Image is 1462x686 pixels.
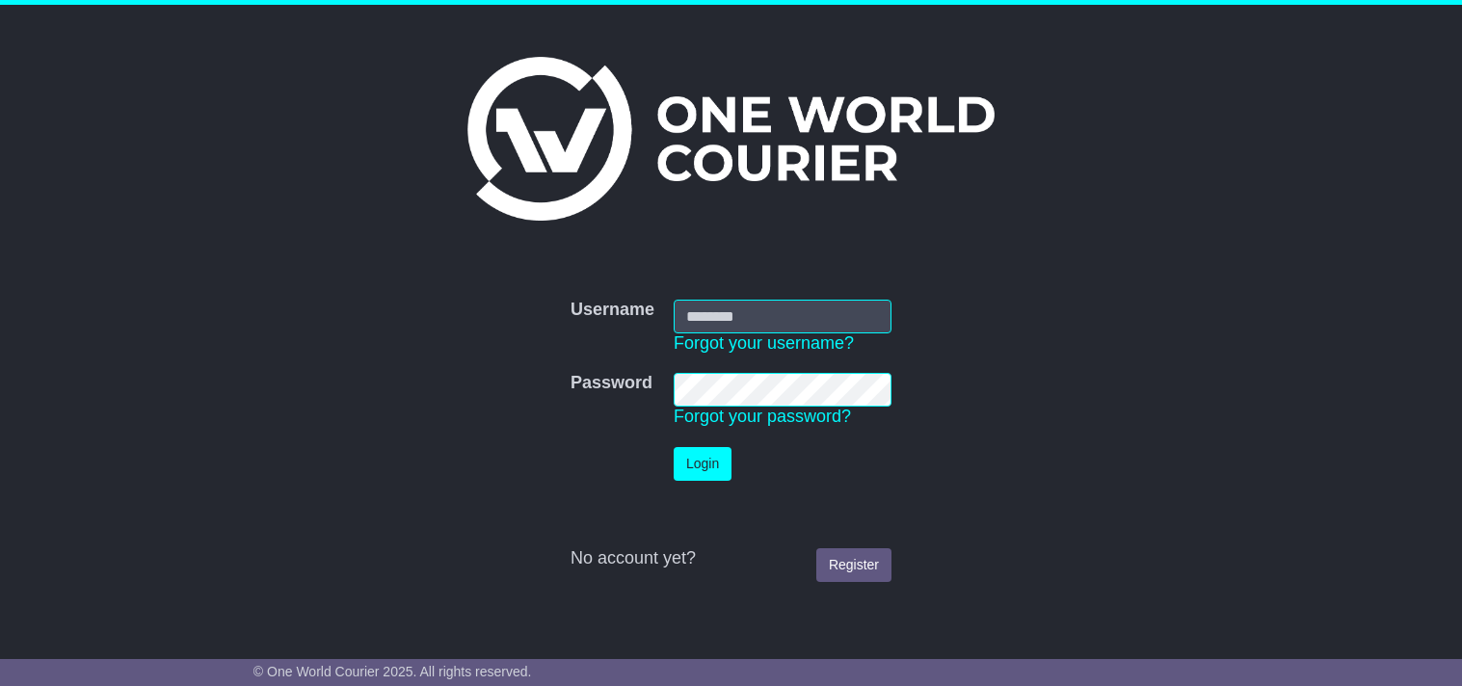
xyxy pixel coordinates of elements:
[253,664,532,679] span: © One World Courier 2025. All rights reserved.
[571,300,654,321] label: Username
[674,447,731,481] button: Login
[571,548,891,569] div: No account yet?
[674,407,851,426] a: Forgot your password?
[674,333,854,353] a: Forgot your username?
[571,373,652,394] label: Password
[816,548,891,582] a: Register
[467,57,994,221] img: One World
